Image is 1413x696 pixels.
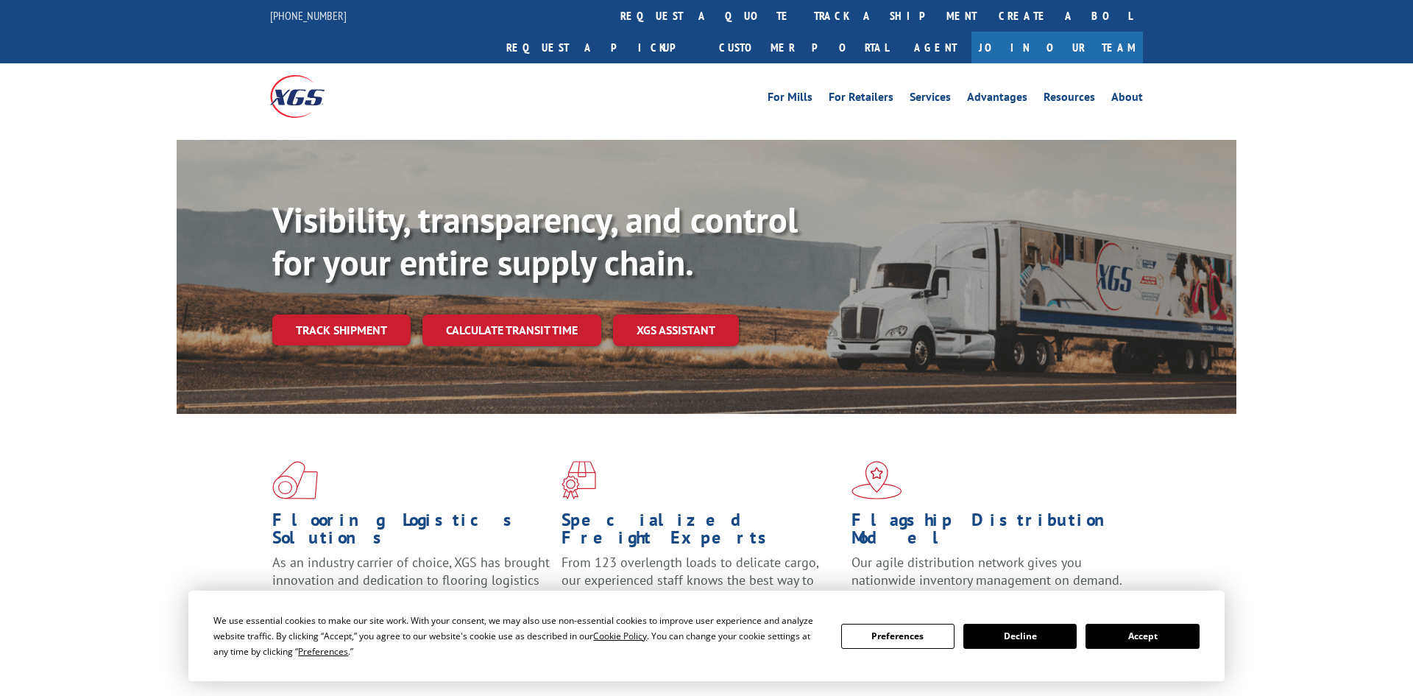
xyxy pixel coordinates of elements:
h1: Flagship Distribution Model [851,511,1130,554]
span: Preferences [298,645,348,658]
img: xgs-icon-total-supply-chain-intelligence-red [272,461,318,499]
span: Cookie Policy [593,630,647,642]
a: Track shipment [272,314,411,345]
button: Preferences [841,624,955,649]
a: XGS ASSISTANT [613,314,739,346]
img: xgs-icon-flagship-distribution-model-red [851,461,902,499]
h1: Flooring Logistics Solutions [272,511,550,554]
a: Request a pickup [495,32,708,63]
a: For Mills [768,91,812,108]
a: Customer Portal [708,32,899,63]
a: For Retailers [829,91,893,108]
p: From 123 overlength loads to delicate cargo, our experienced staff knows the best way to move you... [562,554,840,619]
a: About [1111,91,1143,108]
img: xgs-icon-focused-on-flooring-red [562,461,596,499]
button: Decline [963,624,1077,649]
b: Visibility, transparency, and control for your entire supply chain. [272,197,798,285]
a: Agent [899,32,971,63]
span: Our agile distribution network gives you nationwide inventory management on demand. [851,554,1122,588]
a: Join Our Team [971,32,1143,63]
a: Calculate transit time [422,314,601,346]
div: Cookie Consent Prompt [188,591,1225,681]
a: [PHONE_NUMBER] [270,8,347,23]
a: Resources [1044,91,1095,108]
a: Advantages [967,91,1027,108]
div: We use essential cookies to make our site work. With your consent, we may also use non-essential ... [213,613,823,659]
button: Accept [1086,624,1199,649]
h1: Specialized Freight Experts [562,511,840,554]
span: As an industry carrier of choice, XGS has brought innovation and dedication to flooring logistics... [272,554,550,606]
a: Services [910,91,951,108]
